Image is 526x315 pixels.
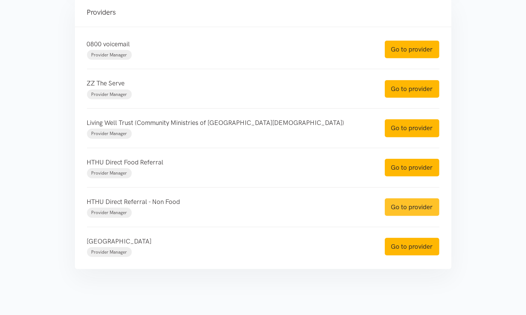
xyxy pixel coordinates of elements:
a: Go to provider [385,41,439,58]
span: Provider Manager [91,250,127,255]
a: Go to provider [385,159,439,177]
p: HTHU Direct Referral - Non Food [87,197,370,207]
span: Provider Manager [91,52,127,58]
p: 0800 voicemail [87,39,370,49]
a: Go to provider [385,238,439,256]
a: Go to provider [385,80,439,98]
span: Provider Manager [91,170,127,176]
p: Living Well Trust (Community Ministries of [GEOGRAPHIC_DATA][DEMOGRAPHIC_DATA]) [87,118,370,128]
p: [GEOGRAPHIC_DATA] [87,236,370,247]
p: HTHU Direct Food Referral [87,157,370,167]
span: Provider Manager [91,92,127,97]
a: Go to provider [385,119,439,137]
p: ZZ The Serve [87,78,370,88]
a: Go to provider [385,198,439,216]
span: Provider Manager [91,210,127,215]
h4: Providers [87,7,439,18]
span: Provider Manager [91,131,127,136]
